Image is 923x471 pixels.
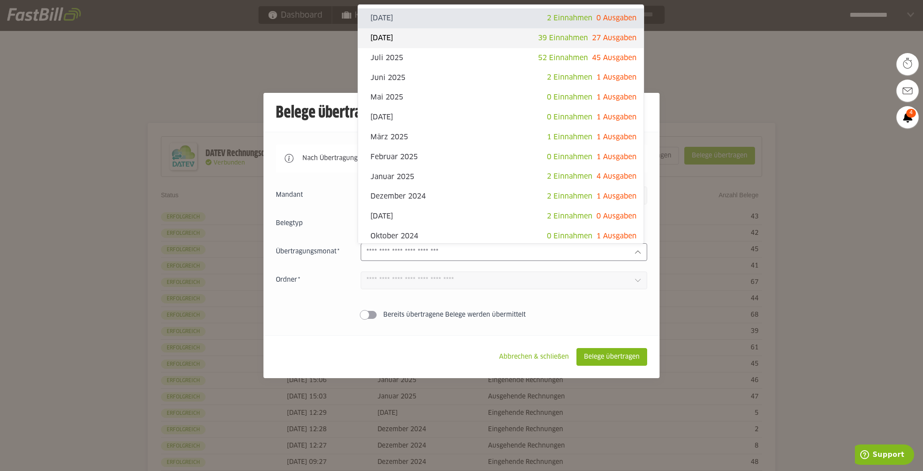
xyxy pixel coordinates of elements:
[896,106,919,128] a: 4
[547,15,592,22] span: 2 Einnahmen
[358,207,644,226] sl-option: [DATE]
[547,153,592,161] span: 0 Einnahmen
[906,109,916,118] span: 4
[358,107,644,127] sl-option: [DATE]
[358,88,644,107] sl-option: Mai 2025
[596,134,637,141] span: 1 Ausgaben
[358,226,644,246] sl-option: Oktober 2024
[358,167,644,187] sl-option: Januar 2025
[358,8,644,28] sl-option: [DATE]
[596,74,637,81] span: 1 Ausgaben
[547,134,592,141] span: 1 Einnahmen
[596,94,637,101] span: 1 Ausgaben
[592,54,637,61] span: 45 Ausgaben
[538,54,588,61] span: 52 Einnahmen
[596,15,637,22] span: 0 Ausgaben
[596,213,637,220] span: 0 Ausgaben
[276,310,647,319] sl-switch: Bereits übertragene Belege werden übermittelt
[547,114,592,121] span: 0 Einnahmen
[358,187,644,207] sl-option: Dezember 2024
[547,233,592,240] span: 0 Einnahmen
[358,28,644,48] sl-option: [DATE]
[547,193,592,200] span: 2 Einnahmen
[358,48,644,68] sl-option: Juli 2025
[596,173,637,180] span: 4 Ausgaben
[596,153,637,161] span: 1 Ausgaben
[547,74,592,81] span: 2 Einnahmen
[538,34,588,42] span: 39 Einnahmen
[547,213,592,220] span: 2 Einnahmen
[592,34,637,42] span: 27 Ausgaben
[492,348,576,366] sl-button: Abbrechen & schließen
[547,94,592,101] span: 0 Einnahmen
[596,233,637,240] span: 1 Ausgaben
[358,68,644,88] sl-option: Juni 2025
[547,173,592,180] span: 2 Einnahmen
[358,147,644,167] sl-option: Februar 2025
[596,114,637,121] span: 1 Ausgaben
[576,348,647,366] sl-button: Belege übertragen
[855,444,914,467] iframe: Öffnet ein Widget, in dem Sie weitere Informationen finden
[596,193,637,200] span: 1 Ausgaben
[358,127,644,147] sl-option: März 2025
